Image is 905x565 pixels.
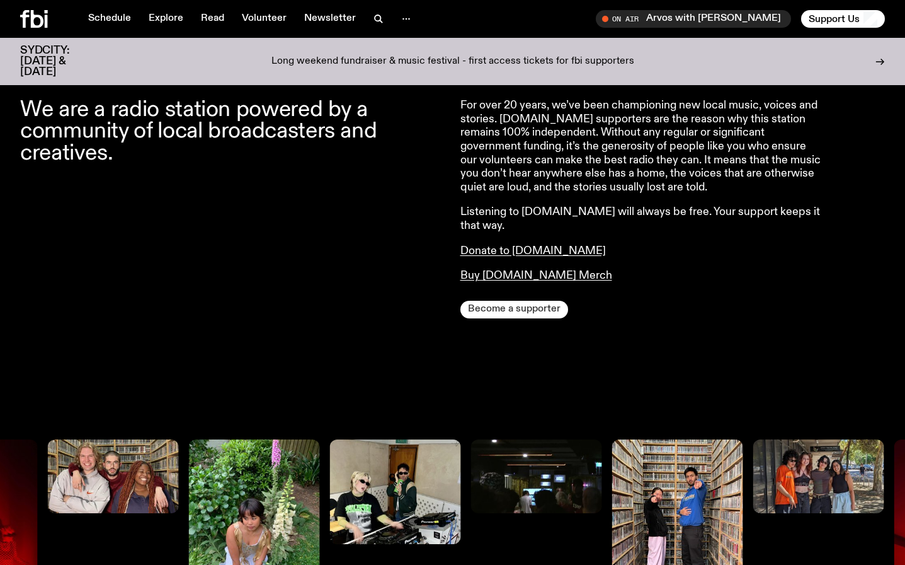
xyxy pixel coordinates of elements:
a: Explore [141,10,191,28]
h2: We are a radio station powered by a community of local broadcasters and creatives. [20,99,445,164]
a: Read [193,10,232,28]
button: On AirArvos with [PERSON_NAME] [596,10,791,28]
img: Benny, Guano C, and Ify stand in the fbi.radio music library. All three are looking at the camera... [48,440,179,513]
span: Support Us [809,13,860,25]
img: Ruby wears a Collarbones t shirt and pretends to play the DJ decks, Al sings into a pringles can.... [330,440,461,544]
p: Long weekend fundraiser & music festival - first access tickets for fbi supporters [271,56,634,67]
a: Newsletter [297,10,363,28]
a: Schedule [81,10,139,28]
button: Support Us [801,10,885,28]
p: For over 20 years, we’ve been championing new local music, voices and stories. [DOMAIN_NAME] supp... [460,99,823,194]
a: Buy [DOMAIN_NAME] Merch [460,270,612,281]
img: The three members of MUNA stand on the street outside fbi.radio with Tanya Ali. All four of them ... [753,440,884,513]
button: Become a supporter [460,301,568,318]
h3: SYDCITY: [DATE] & [DATE] [20,45,101,78]
p: Listening to [DOMAIN_NAME] will always be free. Your support keeps it that way. [460,206,823,233]
a: Donate to [DOMAIN_NAME] [460,245,606,257]
a: Volunteer [234,10,294,28]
